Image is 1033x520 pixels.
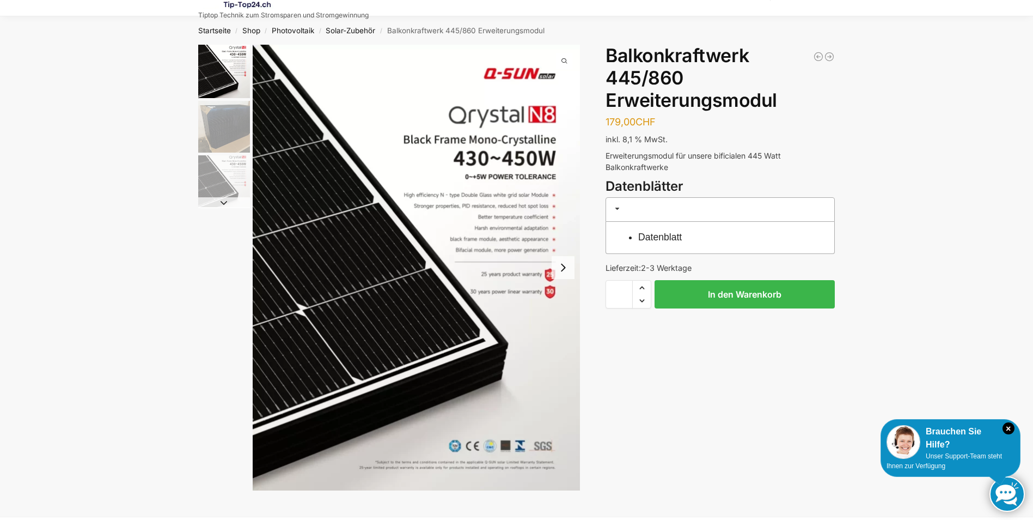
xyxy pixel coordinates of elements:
[198,45,250,98] img: qrystal20n820qn-430-450hd-120black20frame (1)-bilder-0
[635,116,656,128] span: CHF
[603,315,837,346] iframe: Sicherer Rahmen für schnelle Bezahlvorgänge
[633,281,651,295] span: Increase quantity
[887,452,1002,470] span: Unser Support-Team steht Ihnen zur Verfügung
[606,45,835,111] h1: Balkonkraftwerk 445/860 Erweiterungsmodul
[638,232,682,243] a: Datenblatt
[253,45,580,491] a: qrystal20n820qn 430 450hd 120black20frame 1 bilder 0 scaled scaled scaledqrystal20n820qn 430 450h...
[375,27,387,35] span: /
[641,263,692,273] span: 2-3 Werktage
[253,45,580,491] img: qrystal20n820qn-430-450hd-120black20frame (1)-bilder-0
[260,27,272,35] span: /
[606,177,835,196] h3: Datenblätter
[272,26,314,35] a: Photovoltaik
[195,154,250,208] li: 3 / 3
[179,16,854,45] nav: Breadcrumb
[198,12,369,19] p: Tiptop Technik zum Stromsparen und Stromgewinnung
[195,99,250,154] li: 2 / 3
[813,51,824,62] a: Mega XXL 1780 Watt Steckerkraftwerk Genehmigungsfrei.
[606,263,692,273] span: Lieferzeit:
[198,155,250,207] img: qrystal20n820qn-430-450hd-120black20frame (1)-bilder-0
[606,150,835,173] p: Erweiterungsmodul für unsere bificialen 445 Watt Balkonkraftwerke
[606,135,668,144] span: inkl. 8,1 % MwSt.
[198,101,250,153] img: 13_3
[326,26,375,35] a: Solar-Zubehör
[195,45,250,99] li: 1 / 3
[314,27,326,35] span: /
[231,27,242,35] span: /
[198,197,250,208] button: Next slide
[655,280,835,309] button: In den Warenkorb
[606,116,656,128] bdi: 179,00
[1003,422,1014,434] i: Schließen
[242,26,260,35] a: Shop
[824,51,835,62] a: 890/600 Watt bificiales Balkonkraftwerk mit 1 kWh smarten Speicher
[198,26,231,35] a: Startseite
[552,256,574,279] button: Next slide
[606,280,633,309] input: Produktmenge
[887,425,1014,451] div: Brauchen Sie Hilfe?
[633,294,651,308] span: Reduce quantity
[253,45,580,491] li: 1 / 3
[887,425,920,459] img: Customer service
